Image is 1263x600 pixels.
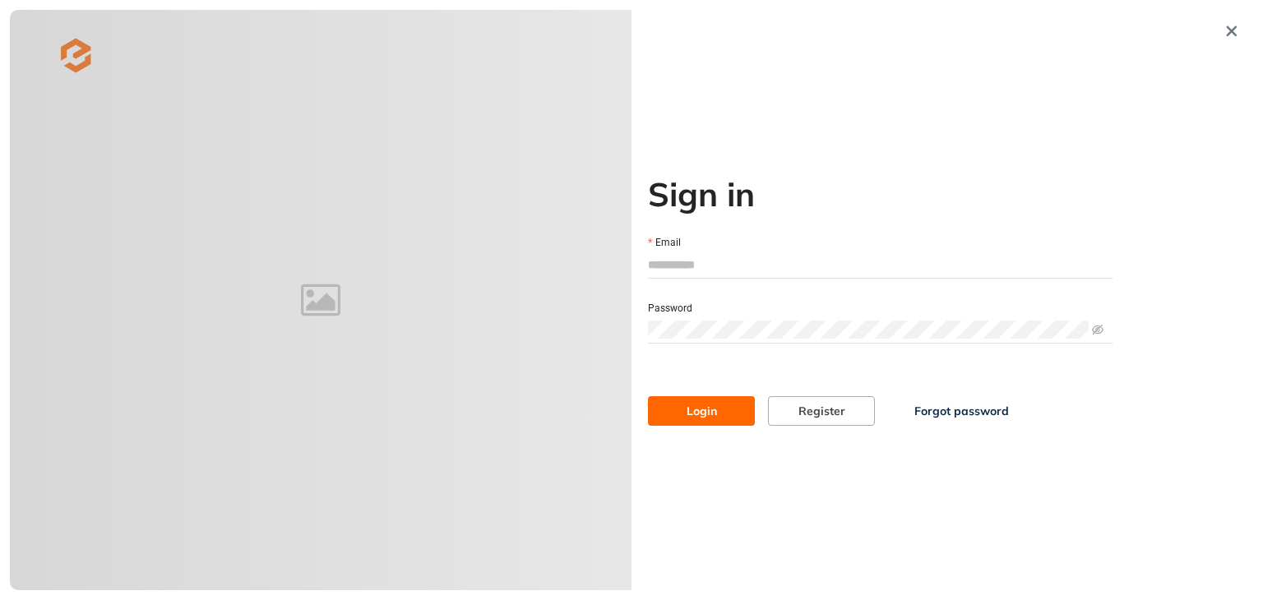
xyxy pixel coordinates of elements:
button: Forgot password [888,396,1035,426]
input: Email [648,252,1113,277]
label: Password [648,301,692,316]
span: Forgot password [914,402,1009,420]
button: Register [768,396,875,426]
span: eye-invisible [1092,324,1103,335]
h2: Sign in [648,174,1113,214]
span: Register [798,402,845,420]
span: Login [687,402,717,420]
label: Email [648,235,681,251]
input: Password [648,321,1089,339]
button: Login [648,396,755,426]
